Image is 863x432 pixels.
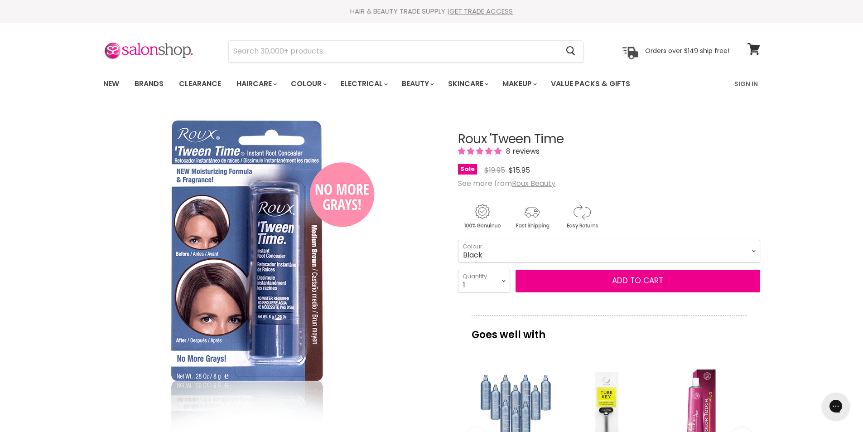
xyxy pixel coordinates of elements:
span: See more from [458,178,555,189]
a: Haircare [230,74,282,93]
span: Sale [458,164,477,175]
span: $19.95 [484,165,505,175]
img: returns.gif [558,203,606,230]
div: HAIR & BEAUTY TRADE SUPPLY | [92,7,771,16]
img: genuine.gif [458,203,506,230]
span: 5.00 stars [458,146,503,156]
button: Search [559,41,583,62]
a: Clearance [172,74,228,93]
iframe: Gorgias live chat messenger [818,389,854,423]
a: Colour [284,74,332,93]
span: $15.95 [509,165,530,175]
span: Add to cart [612,275,663,286]
a: Makeup [496,74,542,93]
span: 8 reviews [503,146,540,156]
p: Goes well with [472,315,747,345]
img: shipping.gif [508,203,556,230]
nav: Main [92,71,771,97]
input: Search [229,41,559,62]
a: Skincare [441,74,494,93]
ul: Main menu [96,71,683,97]
button: Add to cart [516,270,760,292]
a: Roux Beauty [512,178,555,189]
p: Orders over $149 ship free! [645,47,729,55]
a: Sign In [729,74,763,93]
h1: Roux 'Tween Time [458,132,760,146]
a: New [96,74,126,93]
a: Brands [128,74,170,93]
a: Beauty [395,74,439,93]
form: Product [228,40,583,62]
a: GET TRADE ACCESS [449,6,513,16]
select: Quantity [458,270,510,292]
a: Electrical [334,74,393,93]
a: Value Packs & Gifts [544,74,637,93]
